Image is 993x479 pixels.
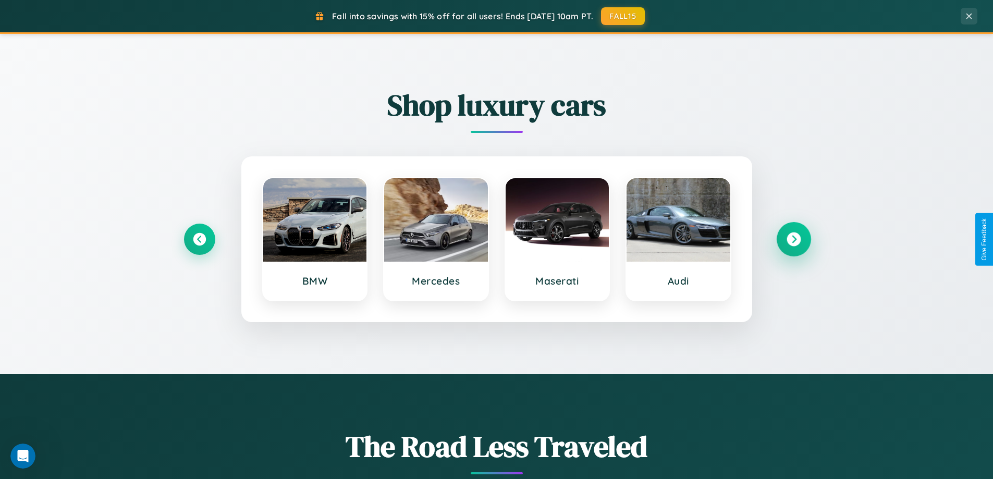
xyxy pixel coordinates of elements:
[637,275,720,287] h3: Audi
[10,444,35,469] iframe: Intercom live chat
[332,11,593,21] span: Fall into savings with 15% off for all users! Ends [DATE] 10am PT.
[980,218,988,261] div: Give Feedback
[516,275,599,287] h3: Maserati
[395,275,477,287] h3: Mercedes
[274,275,357,287] h3: BMW
[184,426,810,466] h1: The Road Less Traveled
[601,7,645,25] button: FALL15
[184,85,810,125] h2: Shop luxury cars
